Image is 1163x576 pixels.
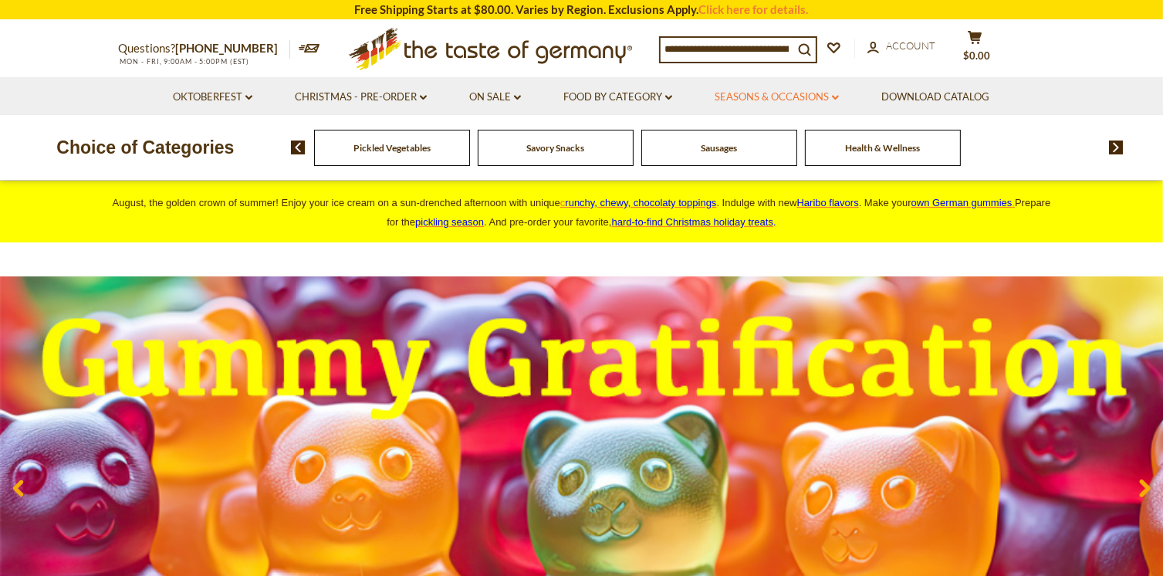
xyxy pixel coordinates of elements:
a: Oktoberfest [173,89,252,106]
a: Click here for details. [699,2,809,16]
span: August, the golden crown of summer! Enjoy your ice cream on a sun-drenched afternoon with unique ... [113,197,1051,228]
a: crunchy, chewy, chocolaty toppings [560,197,717,208]
a: Sausages [701,142,737,154]
a: Haribo flavors [797,197,859,208]
span: own German gummies [911,197,1013,208]
img: previous arrow [291,141,306,154]
a: Savory Snacks [526,142,584,154]
a: hard-to-find Christmas holiday treats [612,216,774,228]
span: $0.00 [963,49,990,62]
a: pickling season [415,216,484,228]
button: $0.00 [952,30,999,69]
p: Questions? [119,39,290,59]
span: . [612,216,776,228]
a: Food By Category [563,89,672,106]
a: Account [867,38,936,55]
a: Health & Wellness [845,142,920,154]
a: Download Catalog [881,89,989,106]
img: next arrow [1109,141,1124,154]
a: [PHONE_NUMBER] [176,41,279,55]
a: Seasons & Occasions [715,89,839,106]
span: MON - FRI, 9:00AM - 5:00PM (EST) [119,57,250,66]
span: runchy, chewy, chocolaty toppings [565,197,716,208]
a: own German gummies. [911,197,1015,208]
span: Account [887,39,936,52]
a: On Sale [469,89,521,106]
a: Pickled Vegetables [353,142,431,154]
a: Christmas - PRE-ORDER [295,89,427,106]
